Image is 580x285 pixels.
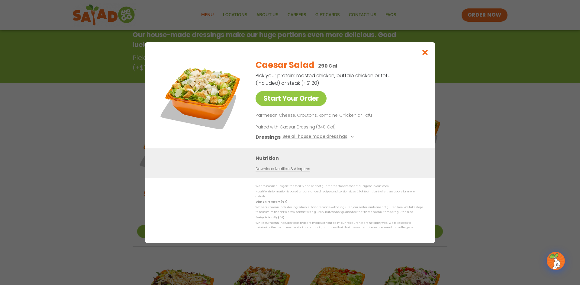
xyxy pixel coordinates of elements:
p: Pick your protein: roasted chicken, buffalo chicken or tofu (included) or steak (+$1.20) [256,72,391,87]
p: While our menu includes ingredients that are made without gluten, our restaurants are not gluten ... [256,205,423,214]
p: 290 Cal [318,62,337,70]
strong: Gluten Friendly (GF) [256,200,287,204]
p: Nutrition information is based on our standard recipes and portion sizes. Click Nutrition & Aller... [256,189,423,199]
p: While our menu includes foods that are made without dairy, our restaurants are not dairy free. We... [256,221,423,230]
h2: Caesar Salad [256,59,314,71]
h3: Dressings [256,133,281,141]
img: wpChatIcon [547,252,564,269]
img: Featured product photo for Caesar Salad [159,54,243,139]
p: Parmesan Cheese, Croutons, Romaine, Chicken or Tofu [256,112,420,119]
button: Close modal [415,42,435,62]
button: See all house made dressings [282,133,356,141]
a: Download Nutrition & Allergens [256,166,310,172]
a: Start Your Order [256,91,327,106]
p: Paired with Caesar Dressing (340 Cal) [256,124,367,130]
h3: Nutrition [256,154,426,162]
p: We are not an allergen free facility and cannot guarantee the absence of allergens in our foods. [256,184,423,188]
strong: Dairy Friendly (DF) [256,215,284,219]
